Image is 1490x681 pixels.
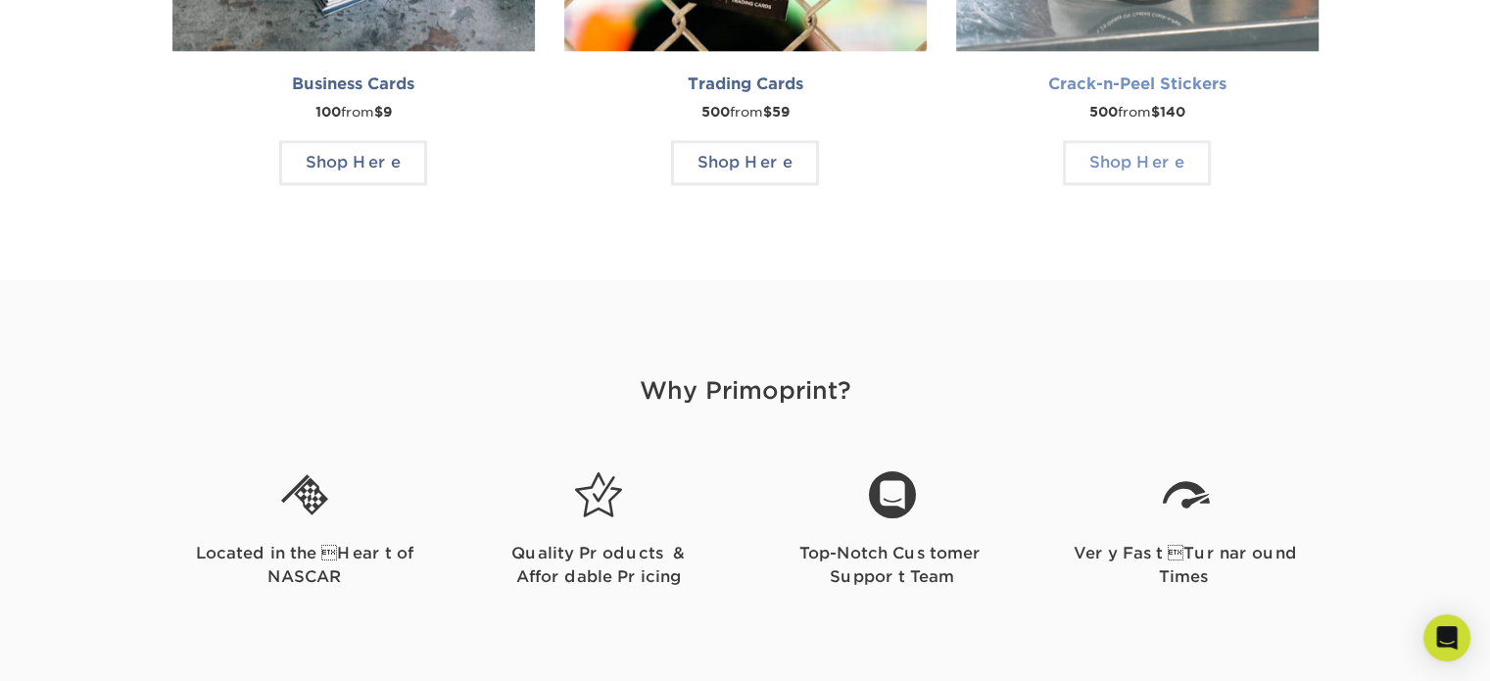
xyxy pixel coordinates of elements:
span: 59 [772,104,790,120]
span: from [701,104,790,120]
h2: Business Cards [172,74,535,93]
span: Shop Here [671,140,819,185]
div: Located in the Heart of NASCAR [158,471,452,589]
b: 500 [701,104,730,120]
div: Very Fast Turnaround Times [1039,471,1333,589]
span: from [315,104,392,120]
b: 500 [1089,104,1118,120]
span: 9 [383,104,392,120]
h2: Trading Cards [564,74,927,93]
iframe: Google Customer Reviews [5,621,167,674]
span: Shop Here [279,140,427,185]
div: Quality Products & Affordable Pricing [452,471,745,589]
h2: Crack-n-Peel Stickers [956,74,1319,93]
span: from [1089,104,1185,120]
b: 100 [315,104,341,120]
h2: Why Primoprint? [172,373,1319,409]
span: 140 [1160,104,1185,120]
span: $ [763,104,772,120]
div: Open Intercom Messenger [1423,614,1470,661]
div: Top-Notch Customer Support Team [745,471,1039,589]
span: $ [374,104,383,120]
span: $ [1151,104,1160,120]
span: Shop Here [1063,140,1211,185]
